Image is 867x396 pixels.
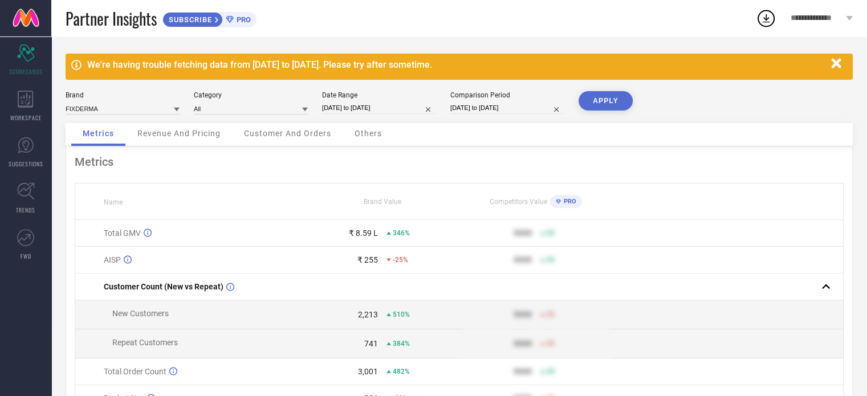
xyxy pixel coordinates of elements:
[355,129,382,138] span: Others
[194,91,308,99] div: Category
[9,160,43,168] span: SUGGESTIONS
[358,310,378,319] div: 2,213
[450,91,564,99] div: Comparison Period
[756,8,776,28] div: Open download list
[547,256,555,264] span: 50
[104,255,121,264] span: AISP
[358,367,378,376] div: 3,001
[112,309,169,318] span: New Customers
[393,340,410,348] span: 384%
[66,91,180,99] div: Brand
[66,7,157,30] span: Partner Insights
[21,252,31,260] span: FWD
[137,129,221,138] span: Revenue And Pricing
[393,368,410,375] span: 482%
[104,282,223,291] span: Customer Count (New vs Repeat)
[514,339,532,348] div: 9999
[10,113,42,122] span: WORKSPACE
[322,91,436,99] div: Date Range
[514,367,532,376] div: 9999
[364,198,401,206] span: Brand Value
[163,15,215,24] span: SUBSCRIBE
[162,9,257,27] a: SUBSCRIBEPRO
[490,198,547,206] span: Competitors Value
[561,198,576,205] span: PRO
[450,102,564,114] input: Select comparison period
[393,256,408,264] span: -25%
[547,311,555,319] span: 50
[244,129,331,138] span: Customer And Orders
[87,59,825,70] div: We're having trouble fetching data from [DATE] to [DATE]. Please try after sometime.
[75,155,844,169] div: Metrics
[349,228,378,238] div: ₹ 8.59 L
[234,15,251,24] span: PRO
[104,228,141,238] span: Total GMV
[104,367,166,376] span: Total Order Count
[547,229,555,237] span: 50
[9,67,43,76] span: SCORECARDS
[104,198,123,206] span: Name
[547,368,555,375] span: 50
[393,311,410,319] span: 510%
[514,228,532,238] div: 9999
[364,339,378,348] div: 741
[83,129,114,138] span: Metrics
[112,338,178,347] span: Repeat Customers
[547,340,555,348] span: 50
[322,102,436,114] input: Select date range
[514,310,532,319] div: 9999
[357,255,378,264] div: ₹ 255
[393,229,410,237] span: 346%
[579,91,633,111] button: APPLY
[514,255,532,264] div: 9999
[16,206,35,214] span: TRENDS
